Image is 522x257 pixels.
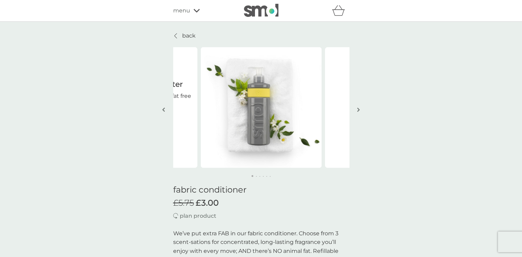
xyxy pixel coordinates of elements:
[173,185,349,195] h1: fabric conditioner
[332,4,349,18] div: basket
[173,198,194,208] span: £5.75
[244,4,278,17] img: smol
[162,107,165,112] img: left-arrow.svg
[182,31,196,40] p: back
[180,212,216,220] p: plan product
[357,107,360,112] img: right-arrow.svg
[173,6,190,15] span: menu
[196,198,219,208] span: £3.00
[173,31,196,40] a: back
